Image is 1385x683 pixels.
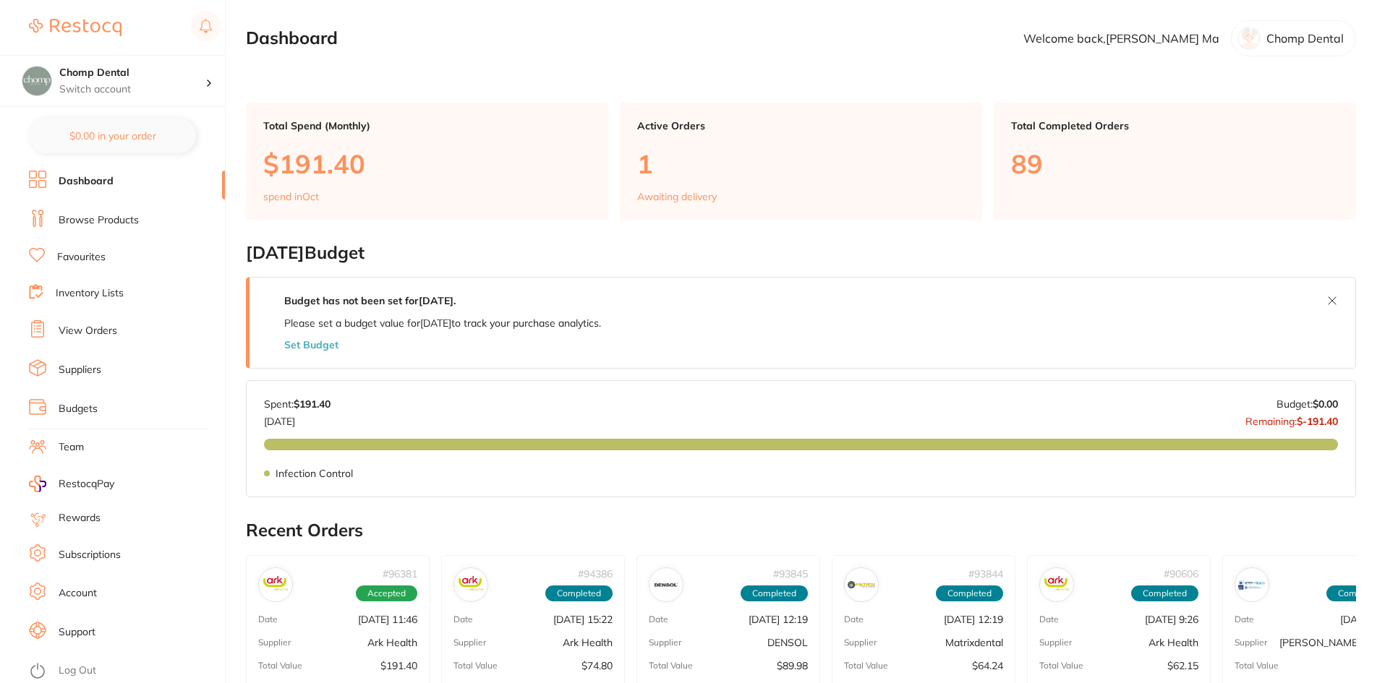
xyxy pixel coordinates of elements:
p: Supplier [1039,637,1072,648]
p: [DATE] 11:46 [358,614,417,625]
p: Total Value [649,661,693,671]
img: Restocq Logo [29,19,122,36]
button: $0.00 in your order [29,119,196,153]
button: Log Out [29,660,221,683]
a: Total Completed Orders89 [994,103,1356,220]
p: Total Value [453,661,498,671]
p: Ark Health [367,637,417,648]
p: Ark Health [1149,637,1198,648]
span: RestocqPay [59,477,114,491]
p: Ark Health [563,637,613,648]
p: Date [453,614,473,624]
p: Infection Control [276,468,353,479]
a: Rewards [59,511,101,525]
p: [DATE] 9:26 [1145,614,1198,625]
p: Total Value [1039,661,1083,671]
img: Ark Health [1043,571,1070,598]
p: $62.15 [1167,660,1198,671]
strong: $0.00 [1313,398,1338,411]
p: Date [258,614,278,624]
p: [DATE] 12:19 [749,614,808,625]
span: Completed [936,585,1003,601]
a: Restocq Logo [29,11,122,44]
p: Spent: [264,398,331,410]
strong: Budget has not been set for [DATE] . [284,294,456,307]
img: Ark Health [457,571,485,598]
p: Remaining: [1245,410,1338,427]
a: Dashboard [59,174,114,189]
p: # 93844 [968,568,1003,580]
img: RestocqPay [29,476,46,492]
p: # 93845 [773,568,808,580]
p: spend in Oct [263,191,319,202]
img: Matrixdental [848,571,875,598]
p: Supplier [649,637,681,648]
a: Suppliers [59,363,101,377]
h2: Recent Orders [246,520,1356,541]
p: $64.24 [972,660,1003,671]
span: Completed [741,585,808,601]
a: Active Orders1Awaiting delivery [620,103,982,220]
p: # 90606 [1164,568,1198,580]
p: 1 [637,149,965,179]
p: Please set a budget value for [DATE] to track your purchase analytics. [284,317,601,329]
span: Completed [545,585,613,601]
h2: [DATE] Budget [246,243,1356,263]
img: Chomp Dental [22,66,51,95]
a: Subscriptions [59,548,121,562]
a: Account [59,586,97,601]
a: Total Spend (Monthly)$191.40spend inOct [246,103,608,220]
a: Browse Products [59,213,139,228]
p: Chomp Dental [1266,32,1344,45]
p: Welcome back, [PERSON_NAME] Ma [1023,32,1219,45]
p: Date [649,614,668,624]
strong: $-191.40 [1297,415,1338,428]
p: Total Value [258,661,302,671]
p: Awaiting delivery [637,191,717,202]
p: Total Value [1235,661,1279,671]
p: Supplier [258,637,291,648]
p: Supplier [453,637,486,648]
h4: Chomp Dental [59,66,205,80]
a: Log Out [59,663,96,678]
p: $89.98 [777,660,808,671]
span: Completed [1131,585,1198,601]
p: $74.80 [581,660,613,671]
p: Supplier [1235,637,1267,648]
p: Total Completed Orders [1011,120,1339,132]
p: # 94386 [578,568,613,580]
strong: $191.40 [294,398,331,411]
a: View Orders [59,324,117,338]
h2: Dashboard [246,28,338,48]
p: DENSOL [767,637,808,648]
img: Erskine Dental [1238,571,1266,598]
p: [DATE] [264,410,331,427]
a: Inventory Lists [56,286,124,301]
p: [DATE] 12:19 [944,614,1003,625]
p: Total Spend (Monthly) [263,120,591,132]
p: [DATE] 15:22 [553,614,613,625]
a: Budgets [59,402,98,416]
p: Switch account [59,82,205,97]
p: $191.40 [380,660,417,671]
p: 89 [1011,149,1339,179]
p: Date [1235,614,1254,624]
a: Support [59,625,95,640]
img: Ark Health [262,571,289,598]
p: Date [844,614,864,624]
a: Team [59,440,84,455]
p: Total Value [844,661,888,671]
button: Set Budget [284,339,338,351]
p: Date [1039,614,1059,624]
a: RestocqPay [29,476,114,492]
img: DENSOL [652,571,680,598]
p: $191.40 [263,149,591,179]
p: # 96381 [383,568,417,580]
a: Favourites [57,250,106,265]
p: Supplier [844,637,877,648]
span: Accepted [356,585,417,601]
p: Active Orders [637,120,965,132]
p: Budget: [1277,398,1338,410]
p: Matrixdental [945,637,1003,648]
